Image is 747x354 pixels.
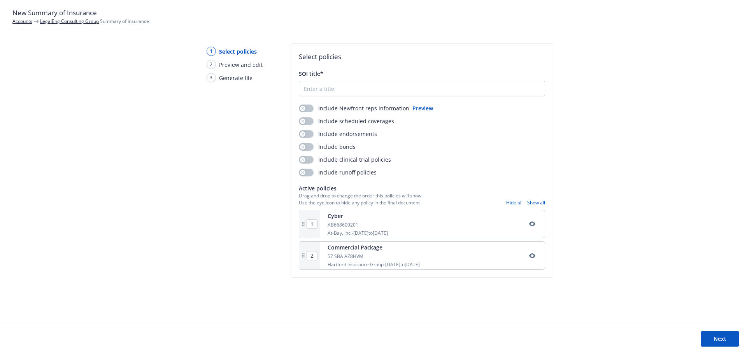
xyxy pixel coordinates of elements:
span: SOI title* [299,70,323,77]
div: At-Bay, Inc. - [DATE] to [DATE] [328,230,388,236]
div: 2 [207,60,216,69]
button: Next [701,331,739,347]
a: LegalEng Consulting Group [40,18,99,24]
div: Include bonds [299,143,356,151]
div: Cyber [328,212,388,220]
div: Commercial Package [328,243,420,251]
h2: Select policies [299,52,545,62]
div: - [506,199,545,206]
span: Generate file [219,74,253,82]
button: Preview [412,104,433,112]
div: Hartford Insurance Group - [DATE] to [DATE] [328,261,420,268]
span: Select policies [219,47,257,56]
div: Commercial Package57 SBA AZ8HVMHartford Insurance Group-[DATE]to[DATE] [299,241,545,270]
button: Hide all [506,199,523,206]
div: Include Newfront reps information [299,104,409,112]
a: Accounts [12,18,32,24]
div: Include scheduled coverages [299,117,394,125]
div: 1 [207,47,216,56]
div: AB668609201 [328,221,388,228]
div: Include clinical trial policies [299,155,391,164]
span: Drag and drop to change the order this policies will show. Use the eye icon to hide any policy in... [299,192,423,206]
div: 3 [207,73,216,82]
span: Summary of Insurance [40,18,149,24]
h1: New Summary of Insurance [12,8,735,18]
input: Enter a title [299,81,545,96]
div: Include runoff policies [299,168,377,176]
span: Active policies [299,184,423,192]
span: Preview and edit [219,61,263,69]
div: 57 SBA AZ8HVM [328,253,420,260]
div: Include endorsements [299,130,377,138]
button: Show all [527,199,545,206]
div: CyberAB668609201At-Bay, Inc.-[DATE]to[DATE] [299,210,545,238]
